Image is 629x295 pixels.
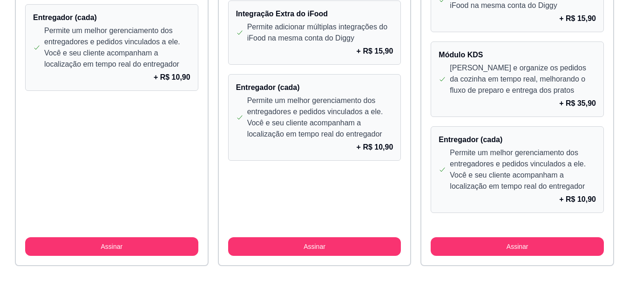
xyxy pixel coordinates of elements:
p: Permite um melhor gerenciamento dos entregadores e pedidos vinculados a ele. Você e seu cliente a... [450,147,596,192]
h4: Integração Extra do iFood [236,8,393,20]
p: + R$ 35,90 [559,98,596,109]
p: + R$ 10,90 [357,142,393,153]
p: + R$ 15,90 [559,13,596,24]
p: + R$ 10,90 [154,72,190,83]
h4: Módulo KDS [439,49,596,61]
p: + R$ 15,90 [357,46,393,57]
button: Assinar [25,237,198,256]
p: Permite um melhor gerenciamento dos entregadores e pedidos vinculados a ele. Você e seu cliente a... [44,25,190,70]
p: Permite adicionar múltiplas integrações do iFood na mesma conta do Diggy [247,21,393,44]
p: + R$ 10,90 [559,194,596,205]
button: Assinar [431,237,604,256]
button: Assinar [228,237,401,256]
p: [PERSON_NAME] e organize os pedidos da cozinha em tempo real, melhorando o fluxo de preparo e ent... [450,62,596,96]
p: Permite um melhor gerenciamento dos entregadores e pedidos vinculados a ele. Você e seu cliente a... [247,95,393,140]
h4: Entregador (cada) [33,12,190,23]
h4: Entregador (cada) [439,134,596,145]
h4: Entregador (cada) [236,82,393,93]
